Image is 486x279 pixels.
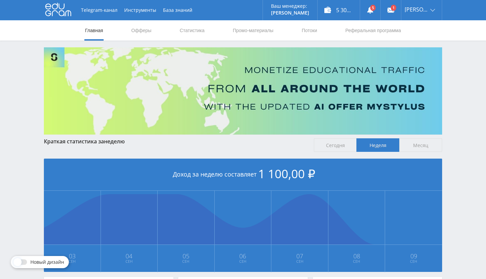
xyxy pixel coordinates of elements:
[329,259,385,264] span: Сен
[258,166,315,182] span: 1 100,00 ₽
[271,3,309,9] p: Ваш менеджер:
[44,253,100,259] span: 03
[301,20,318,41] a: Потоки
[101,259,157,264] span: Сен
[356,138,399,152] span: Неделя
[131,20,152,41] a: Офферы
[272,259,328,264] span: Сен
[385,253,442,259] span: 09
[44,259,100,264] span: Сен
[215,253,271,259] span: 06
[30,259,64,265] span: Новый дизайн
[44,138,307,144] div: Краткая статистика за
[84,20,104,41] a: Главная
[101,253,157,259] span: 04
[179,20,205,41] a: Статистика
[329,253,385,259] span: 08
[104,138,125,145] span: неделю
[399,138,442,152] span: Месяц
[232,20,274,41] a: Промо-материалы
[405,7,428,12] span: [PERSON_NAME]
[271,10,309,16] p: [PERSON_NAME]
[385,259,442,264] span: Сен
[272,253,328,259] span: 07
[158,259,214,264] span: Сен
[314,138,357,152] span: Сегодня
[345,20,402,41] a: Реферальная программа
[44,47,442,135] img: Banner
[215,259,271,264] span: Сен
[158,253,214,259] span: 05
[44,159,442,191] div: Доход за неделю составляет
